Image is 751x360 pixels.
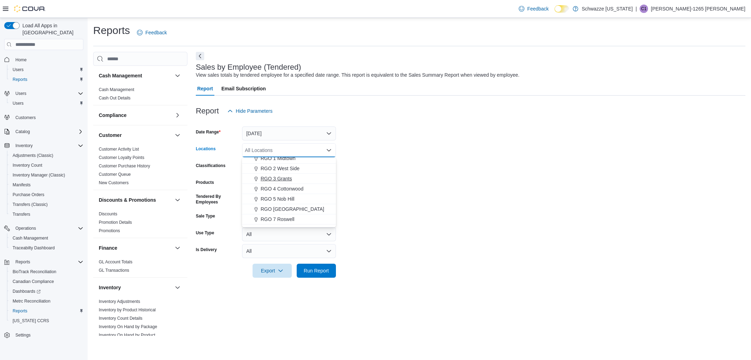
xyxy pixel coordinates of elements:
[99,196,156,203] h3: Discounts & Promotions
[7,296,86,306] button: Metrc Reconciliation
[1,141,86,151] button: Inventory
[13,289,41,294] span: Dashboards
[7,209,86,219] button: Transfers
[14,5,46,12] img: Cova
[7,316,86,326] button: [US_STATE] CCRS
[13,101,23,106] span: Users
[7,98,86,108] button: Users
[15,143,33,148] span: Inventory
[13,258,33,266] button: Reports
[13,127,83,136] span: Catalog
[242,126,336,140] button: [DATE]
[20,22,83,36] span: Load All Apps in [GEOGRAPHIC_DATA]
[261,175,292,182] span: RGO 3 Grants
[13,77,27,82] span: Reports
[13,56,29,64] a: Home
[527,5,549,12] span: Feedback
[99,259,132,265] span: GL Account Totals
[93,85,187,105] div: Cash Management
[242,214,336,224] button: RGO 7 Roswell
[99,220,132,225] span: Promotion Details
[7,233,86,243] button: Cash Management
[99,112,126,119] h3: Compliance
[10,191,83,199] span: Purchase Orders
[4,51,83,358] nav: Complex example
[99,132,122,139] h3: Customer
[13,331,33,339] a: Settings
[10,171,83,179] span: Inventory Manager (Classic)
[99,146,139,152] span: Customer Activity List
[10,268,83,276] span: BioTrack Reconciliation
[13,162,42,168] span: Inventory Count
[242,164,336,174] button: RGO 2 West Side
[640,5,648,13] div: Cassandra-1265 Gonzales
[1,127,86,137] button: Catalog
[13,331,83,339] span: Settings
[242,224,336,235] button: RGO10 [GEOGRAPHIC_DATA]
[7,160,86,170] button: Inventory Count
[10,297,83,305] span: Metrc Reconciliation
[257,264,288,278] span: Export
[173,244,182,252] button: Finance
[1,112,86,123] button: Customers
[10,307,83,315] span: Reports
[196,146,216,152] label: Locations
[99,95,131,101] span: Cash Out Details
[635,5,637,13] p: |
[7,200,86,209] button: Transfers (Classic)
[99,332,155,338] span: Inventory On Hand by Product
[173,131,182,139] button: Customer
[10,99,83,108] span: Users
[10,277,83,286] span: Canadian Compliance
[13,141,35,150] button: Inventory
[93,145,187,190] div: Customer
[261,226,330,233] span: RGO10 [GEOGRAPHIC_DATA]
[13,182,30,188] span: Manifests
[7,306,86,316] button: Reports
[1,257,86,267] button: Reports
[99,72,142,79] h3: Cash Management
[13,258,83,266] span: Reports
[7,243,86,253] button: Traceabilty Dashboard
[99,244,117,251] h3: Finance
[10,244,57,252] a: Traceabilty Dashboard
[13,127,33,136] button: Catalog
[15,332,30,338] span: Settings
[225,104,275,118] button: Hide Parameters
[10,317,52,325] a: [US_STATE] CCRS
[13,55,83,64] span: Home
[15,115,36,120] span: Customers
[10,234,83,242] span: Cash Management
[7,267,86,277] button: BioTrack Reconciliation
[261,185,303,192] span: RGO 4 Cottonwood
[13,172,65,178] span: Inventory Manager (Classic)
[261,216,294,223] span: RGO 7 Roswell
[99,268,129,273] span: GL Transactions
[196,129,221,135] label: Date Range
[10,181,33,189] a: Manifests
[1,54,86,64] button: Home
[1,223,86,233] button: Operations
[196,247,217,252] label: Is Delivery
[10,161,45,169] a: Inventory Count
[13,279,54,284] span: Canadian Compliance
[13,224,39,233] button: Operations
[10,151,56,160] a: Adjustments (Classic)
[99,172,131,177] span: Customer Queue
[99,244,172,251] button: Finance
[196,163,226,168] label: Classifications
[13,212,30,217] span: Transfers
[10,151,83,160] span: Adjustments (Classic)
[99,299,140,304] span: Inventory Adjustments
[10,200,50,209] a: Transfers (Classic)
[196,107,219,115] h3: Report
[99,284,121,291] h3: Inventory
[196,230,214,236] label: Use Type
[15,57,27,63] span: Home
[196,194,239,205] label: Tendered By Employees
[99,96,131,101] a: Cash Out Details
[10,297,53,305] a: Metrc Reconciliation
[1,89,86,98] button: Users
[13,269,56,275] span: BioTrack Reconciliation
[99,228,120,233] a: Promotions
